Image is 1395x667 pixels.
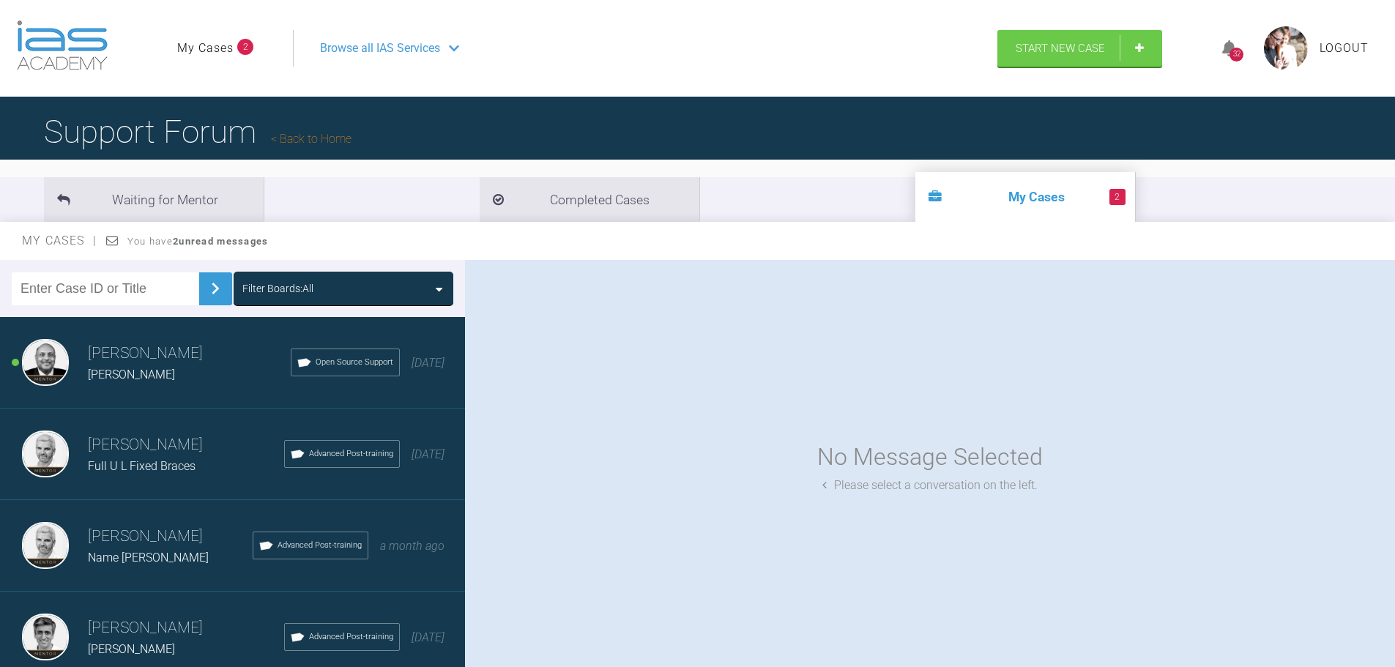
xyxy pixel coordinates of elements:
strong: 2 unread messages [173,236,268,247]
img: Asif Chatoo [22,614,69,660]
li: Completed Cases [480,177,699,222]
img: Utpalendu Bose [22,339,69,386]
img: profile.png [1264,26,1308,70]
span: Name [PERSON_NAME] [88,551,209,564]
a: Logout [1320,39,1369,58]
img: Ross Hobson [22,522,69,569]
li: Waiting for Mentor [44,177,264,222]
h3: [PERSON_NAME] [88,616,284,641]
span: My Cases [22,234,97,247]
span: Start New Case [1016,42,1105,55]
span: Advanced Post-training [278,539,362,552]
a: My Cases [177,39,234,58]
span: Browse all IAS Services [320,39,440,58]
span: 2 [237,39,253,55]
span: [DATE] [412,630,444,644]
div: Please select a conversation on the left. [822,476,1038,495]
h3: [PERSON_NAME] [88,433,284,458]
a: Back to Home [271,132,351,146]
span: You have [127,236,269,247]
div: Filter Boards: All [242,280,313,297]
span: Advanced Post-training [309,447,393,461]
li: My Cases [915,172,1135,222]
h1: Support Forum [44,106,351,157]
span: [PERSON_NAME] [88,368,175,381]
span: Full U L Fixed Braces [88,459,196,473]
h3: [PERSON_NAME] [88,524,253,549]
span: [PERSON_NAME] [88,642,175,656]
span: a month ago [380,539,444,553]
span: [DATE] [412,356,444,370]
div: 32 [1230,48,1243,62]
img: logo-light.3e3ef733.png [17,21,108,70]
a: Start New Case [997,30,1162,67]
span: Open Source Support [316,356,393,369]
span: 2 [1109,189,1126,205]
img: chevronRight.28bd32b0.svg [204,277,227,300]
span: Advanced Post-training [309,630,393,644]
div: No Message Selected [817,439,1043,476]
img: Ross Hobson [22,431,69,477]
input: Enter Case ID or Title [12,272,199,305]
h3: [PERSON_NAME] [88,341,291,366]
span: [DATE] [412,447,444,461]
